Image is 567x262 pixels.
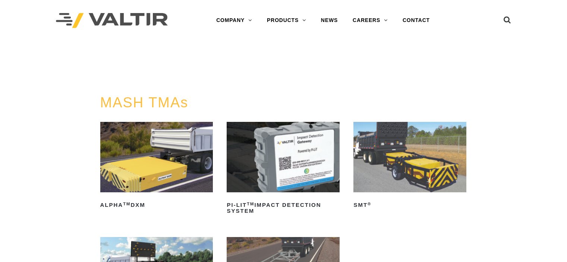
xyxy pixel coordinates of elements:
[100,199,213,211] h2: ALPHA DXM
[395,13,437,28] a: CONTACT
[227,199,340,217] h2: PI-LIT Impact Detection System
[123,202,130,206] sup: TM
[368,202,371,206] sup: ®
[247,202,254,206] sup: TM
[227,122,340,217] a: PI-LITTMImpact Detection System
[100,95,189,110] a: MASH TMAs
[100,122,213,211] a: ALPHATMDXM
[314,13,345,28] a: NEWS
[259,13,314,28] a: PRODUCTS
[56,13,168,28] img: Valtir
[209,13,259,28] a: COMPANY
[353,199,466,211] h2: SMT
[353,122,466,211] a: SMT®
[345,13,395,28] a: CAREERS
